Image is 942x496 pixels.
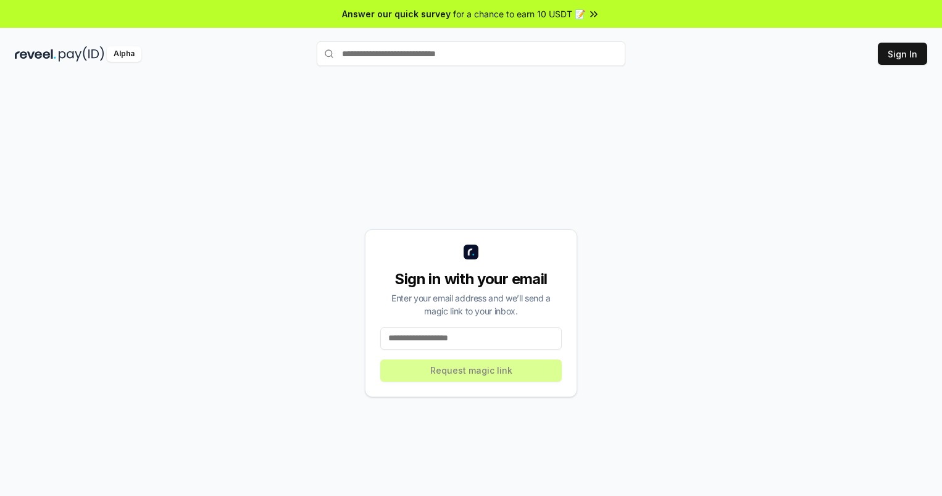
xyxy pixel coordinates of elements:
div: Sign in with your email [380,269,562,289]
img: logo_small [464,245,478,259]
div: Enter your email address and we’ll send a magic link to your inbox. [380,292,562,317]
span: for a chance to earn 10 USDT 📝 [453,7,585,20]
img: reveel_dark [15,46,56,62]
div: Alpha [107,46,141,62]
span: Answer our quick survey [342,7,451,20]
img: pay_id [59,46,104,62]
button: Sign In [878,43,927,65]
